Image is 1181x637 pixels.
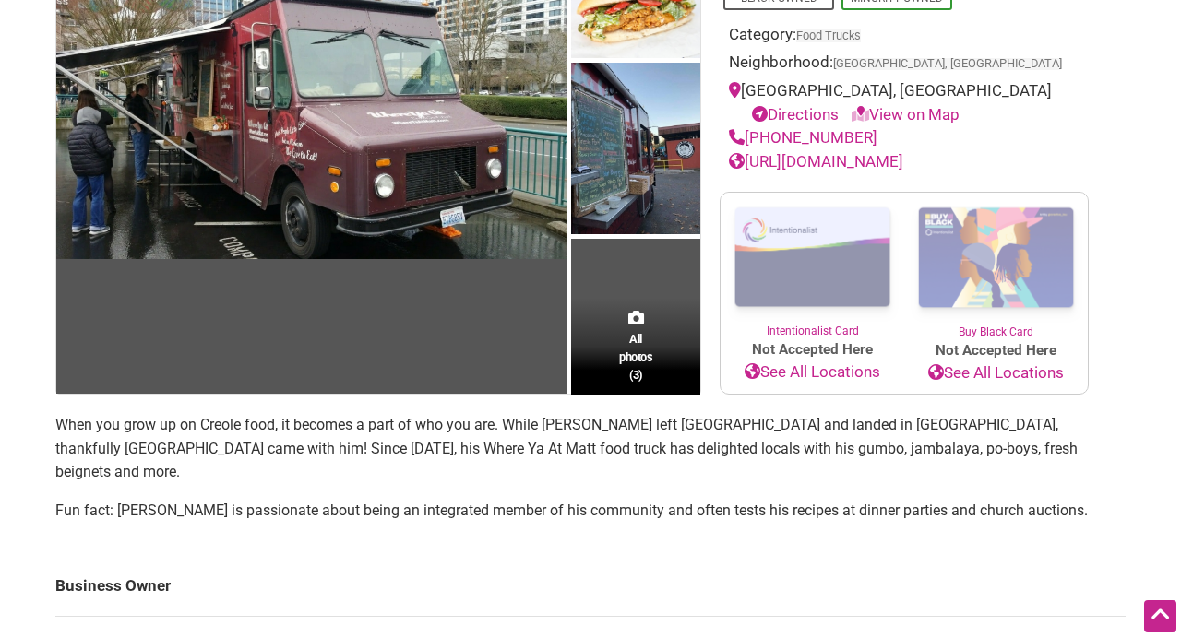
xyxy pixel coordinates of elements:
p: Fun fact: [PERSON_NAME] is passionate about being an integrated member of his community and often... [55,499,1126,523]
a: Food Trucks [796,29,861,42]
div: [GEOGRAPHIC_DATA], [GEOGRAPHIC_DATA] [729,79,1080,126]
span: Not Accepted Here [721,339,904,360]
a: View on Map [852,105,960,124]
a: See All Locations [904,361,1088,385]
span: [GEOGRAPHIC_DATA], [GEOGRAPHIC_DATA] [833,58,1062,70]
a: Directions [752,105,839,124]
div: Neighborhood: [729,51,1080,79]
a: Intentionalist Card [721,193,904,339]
span: All photos (3) [619,330,652,383]
a: [URL][DOMAIN_NAME] [729,152,903,171]
div: Scroll Back to Top [1144,600,1176,632]
p: When you grow up on Creole food, it becomes a part of who you are. While [PERSON_NAME] left [GEOG... [55,413,1126,484]
span: Not Accepted Here [904,340,1088,361]
div: Category: [729,23,1080,52]
td: Business Owner [55,556,1126,617]
a: See All Locations [721,360,904,384]
img: Buy Black Card [904,193,1088,324]
a: Buy Black Card [904,193,1088,340]
img: Intentionalist Card [721,193,904,323]
a: [PHONE_NUMBER] [729,128,877,147]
